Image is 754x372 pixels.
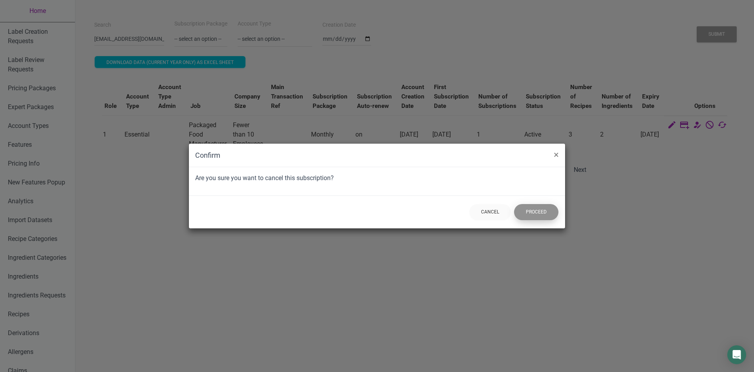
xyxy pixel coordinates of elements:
b: Confirm [195,151,220,159]
div: Users [94,70,735,185]
div: Open Intercom Messenger [727,345,746,364]
span: × [554,149,559,160]
p: Are you sure you want to cancel this subscription? [195,173,559,183]
button: Close [547,144,565,166]
button: Cancel [469,204,511,220]
button: Proceed [514,204,558,220]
